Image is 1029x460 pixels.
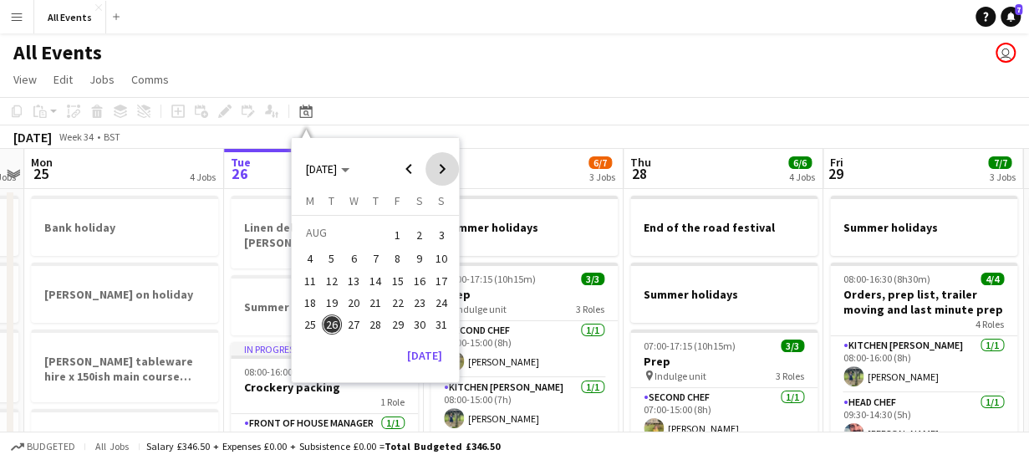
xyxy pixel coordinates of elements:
h3: Prep [630,354,818,369]
div: Summer holidays [830,196,1017,256]
button: 25-08-2025 [298,314,320,335]
span: 25 [28,164,53,183]
button: 06-08-2025 [343,248,364,269]
app-card-role: Kitchen [PERSON_NAME]1/108:00-16:00 (8h)[PERSON_NAME] [830,336,1017,393]
span: 11 [300,271,320,291]
span: Week 34 [55,130,97,143]
span: Tue [231,155,251,170]
button: 16-08-2025 [409,270,430,292]
span: F [395,193,400,208]
span: 13 [344,271,364,291]
div: Linen delivery - [PERSON_NAME] and [PERSON_NAME] / [PERSON_NAME] [231,196,418,268]
button: 15-08-2025 [386,270,408,292]
app-job-card: Bank holiday [31,196,218,256]
span: 26 [228,164,251,183]
span: 5 [322,249,342,269]
span: T [329,193,334,208]
button: 07-08-2025 [364,248,386,269]
div: 3 Jobs [989,171,1015,183]
span: 22 [388,293,408,313]
app-job-card: [PERSON_NAME] tableware hire x 150ish main course plates, water tumblers, white wine glasses, hi-... [31,330,218,402]
span: 26 [322,314,342,335]
button: 26-08-2025 [321,314,343,335]
app-job-card: Summer holidays [630,263,818,323]
span: S [438,193,445,208]
td: AUG [298,222,386,248]
span: 23 [410,293,430,313]
span: 30 [410,314,430,335]
button: Next month [425,152,459,186]
span: 28 [628,164,651,183]
h3: Bank holiday [31,220,218,235]
span: 31 [431,314,451,335]
div: [DATE] [13,129,52,146]
span: 8 [388,249,408,269]
button: 30-08-2025 [409,314,430,335]
span: 18 [300,293,320,313]
span: 7 [365,249,385,269]
h3: Orders, prep list, trailer moving and last minute prep [830,287,1017,317]
span: 08:00-16:30 (8h30m) [843,273,930,285]
span: 17 [431,271,451,291]
button: 02-08-2025 [409,222,430,248]
span: Mon [31,155,53,170]
span: 25 [300,314,320,335]
a: View [7,69,43,90]
button: 12-08-2025 [321,270,343,292]
h3: [PERSON_NAME] tableware hire x 150ish main course plates, water tumblers, white wine glasses, hi-... [31,354,218,384]
span: 4/4 [981,273,1004,285]
button: 27-08-2025 [343,314,364,335]
h1: All Events [13,40,102,65]
span: T [373,193,379,208]
button: 11-08-2025 [298,270,320,292]
button: 29-08-2025 [386,314,408,335]
button: 04-08-2025 [298,248,320,269]
button: All Events [34,1,106,33]
span: 3 [431,223,451,247]
div: Summer holidays [430,196,618,256]
span: 20 [344,293,364,313]
button: 19-08-2025 [321,292,343,314]
span: 3/3 [781,340,804,352]
span: 7/7 [988,156,1011,169]
app-card-role: Head Chef1/109:30-14:30 (5h)[PERSON_NAME] [830,393,1017,450]
button: Previous month [392,152,425,186]
span: 6 [344,249,364,269]
button: 22-08-2025 [386,292,408,314]
button: 20-08-2025 [343,292,364,314]
button: 18-08-2025 [298,292,320,314]
div: 4 Jobs [190,171,216,183]
span: 10 [431,249,451,269]
div: End of the road festival [630,196,818,256]
span: Indulge unit [655,370,706,382]
app-user-avatar: Lucy Hinks [996,43,1016,63]
app-job-card: [PERSON_NAME] on holiday [31,263,218,323]
span: 12 [322,271,342,291]
span: S [416,193,423,208]
h3: End of the road festival [630,220,818,235]
span: Indulge unit [455,303,507,315]
h3: Summer holidays [830,220,1017,235]
span: 9 [410,249,430,269]
span: 29 [388,314,408,335]
button: 13-08-2025 [343,270,364,292]
span: All jobs [92,440,132,452]
div: 4 Jobs [789,171,815,183]
a: 7 [1001,7,1021,27]
span: 3 Roles [776,370,804,382]
span: 29 [828,164,843,183]
span: 4 Roles [976,318,1004,330]
span: 7 [1015,4,1022,15]
div: In progress [231,342,418,355]
app-card-role: Kitchen [PERSON_NAME]1/108:00-15:00 (7h)[PERSON_NAME] [430,378,618,435]
span: Thu [630,155,651,170]
a: Comms [125,69,176,90]
button: 03-08-2025 [430,222,452,248]
span: Fri [830,155,843,170]
app-job-card: Summer holidays [231,275,418,335]
button: 01-08-2025 [386,222,408,248]
span: View [13,72,37,87]
span: 6/6 [788,156,812,169]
